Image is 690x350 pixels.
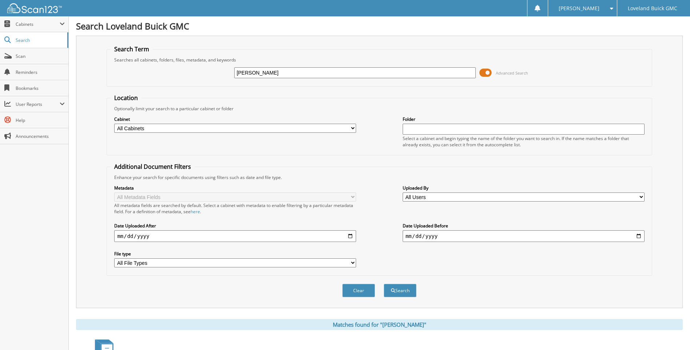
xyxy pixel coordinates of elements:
[111,57,648,63] div: Searches all cabinets, folders, files, metadata, and keywords
[496,70,528,76] span: Advanced Search
[16,101,60,107] span: User Reports
[114,251,356,257] label: File type
[114,223,356,229] label: Date Uploaded After
[16,69,65,75] span: Reminders
[191,208,200,215] a: here
[403,223,645,229] label: Date Uploaded Before
[114,230,356,242] input: start
[628,6,677,11] span: Loveland Buick GMC
[114,116,356,122] label: Cabinet
[111,163,195,171] legend: Additional Document Filters
[111,45,153,53] legend: Search Term
[16,37,64,43] span: Search
[111,174,648,180] div: Enhance your search for specific documents using filters such as date and file type.
[111,106,648,112] div: Optionally limit your search to a particular cabinet or folder
[111,94,141,102] legend: Location
[16,85,65,91] span: Bookmarks
[342,284,375,297] button: Clear
[7,3,62,13] img: scan123-logo-white.svg
[403,185,645,191] label: Uploaded By
[76,20,683,32] h1: Search Loveland Buick GMC
[384,284,416,297] button: Search
[114,185,356,191] label: Metadata
[16,133,65,139] span: Announcements
[403,230,645,242] input: end
[114,202,356,215] div: All metadata fields are searched by default. Select a cabinet with metadata to enable filtering b...
[76,319,683,330] div: Matches found for "[PERSON_NAME]"
[559,6,599,11] span: [PERSON_NAME]
[403,135,645,148] div: Select a cabinet and begin typing the name of the folder you want to search in. If the name match...
[403,116,645,122] label: Folder
[16,117,65,123] span: Help
[16,53,65,59] span: Scan
[16,21,60,27] span: Cabinets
